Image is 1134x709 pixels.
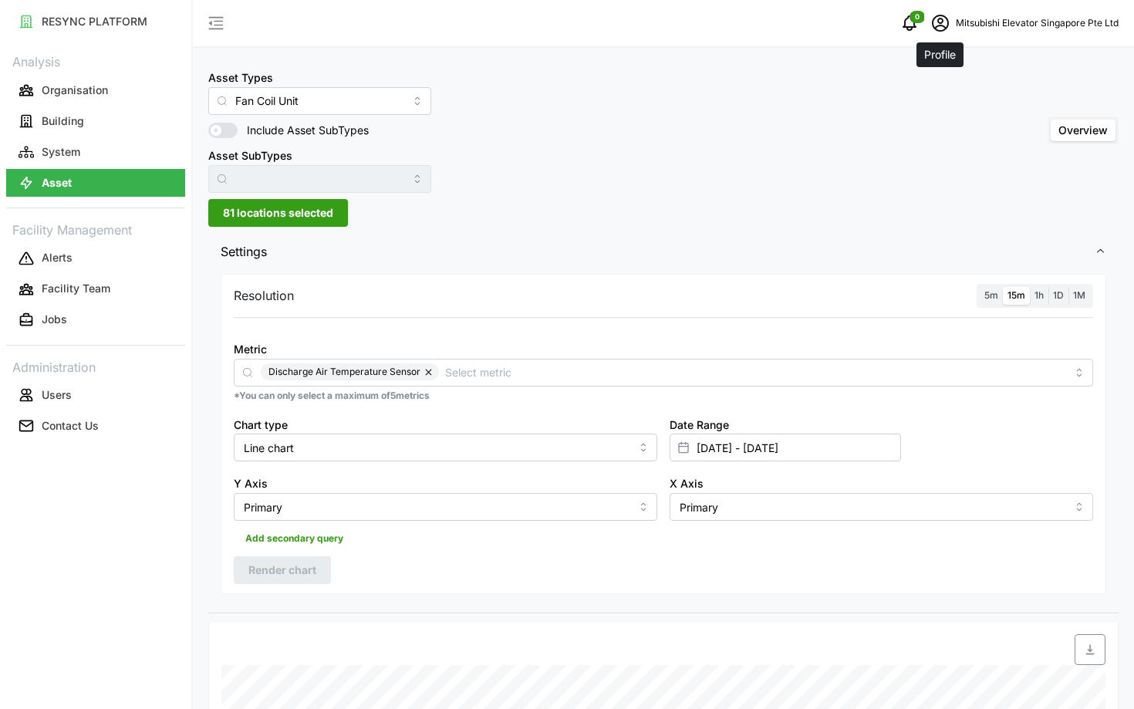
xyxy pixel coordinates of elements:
[234,527,355,550] button: Add secondary query
[208,233,1119,271] button: Settings
[234,417,288,434] label: Chart type
[42,418,99,434] p: Contact Us
[6,107,185,135] button: Building
[6,274,185,305] a: Facility Team
[6,245,185,272] button: Alerts
[6,305,185,336] a: Jobs
[42,281,110,296] p: Facility Team
[208,199,348,227] button: 81 locations selected
[6,275,185,303] button: Facility Team
[234,556,331,584] button: Render chart
[6,6,185,37] a: RESYNC PLATFORM
[234,341,267,358] label: Metric
[6,138,185,166] button: System
[6,412,185,440] button: Contact Us
[6,167,185,198] a: Asset
[6,243,185,274] a: Alerts
[894,8,925,39] button: notifications
[1073,289,1085,301] span: 1M
[670,434,901,461] input: Select date range
[6,75,185,106] a: Organisation
[234,286,294,306] p: Resolution
[984,289,998,301] span: 5m
[6,410,185,441] a: Contact Us
[234,390,1093,403] p: *You can only select a maximum of 5 metrics
[1058,123,1108,137] span: Overview
[248,557,316,583] span: Render chart
[238,123,369,138] span: Include Asset SubTypes
[1053,289,1064,301] span: 1D
[6,306,185,334] button: Jobs
[6,137,185,167] a: System
[1034,289,1044,301] span: 1h
[6,49,185,72] p: Analysis
[42,144,80,160] p: System
[670,493,1093,521] input: Select X axis
[208,270,1119,613] div: Settings
[42,312,67,327] p: Jobs
[925,8,956,39] button: schedule
[223,200,333,226] span: 81 locations selected
[234,493,657,521] input: Select Y axis
[234,434,657,461] input: Select chart type
[42,14,147,29] p: RESYNC PLATFORM
[42,113,84,129] p: Building
[42,250,73,265] p: Alerts
[1007,289,1025,301] span: 15m
[670,417,729,434] label: Date Range
[956,16,1119,31] p: Mitsubishi Elevator Singapore Pte Ltd
[234,475,268,492] label: Y Axis
[42,175,72,191] p: Asset
[208,147,292,164] label: Asset SubTypes
[6,218,185,240] p: Facility Management
[42,83,108,98] p: Organisation
[6,8,185,35] button: RESYNC PLATFORM
[6,381,185,409] button: Users
[445,363,1066,380] input: Select metric
[6,169,185,197] button: Asset
[208,69,273,86] label: Asset Types
[915,12,920,22] span: 0
[42,387,72,403] p: Users
[670,475,704,492] label: X Axis
[6,106,185,137] a: Building
[6,355,185,377] p: Administration
[6,380,185,410] a: Users
[6,76,185,104] button: Organisation
[245,528,343,549] span: Add secondary query
[268,363,420,380] span: Discharge Air Temperature Sensor
[221,233,1095,271] span: Settings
